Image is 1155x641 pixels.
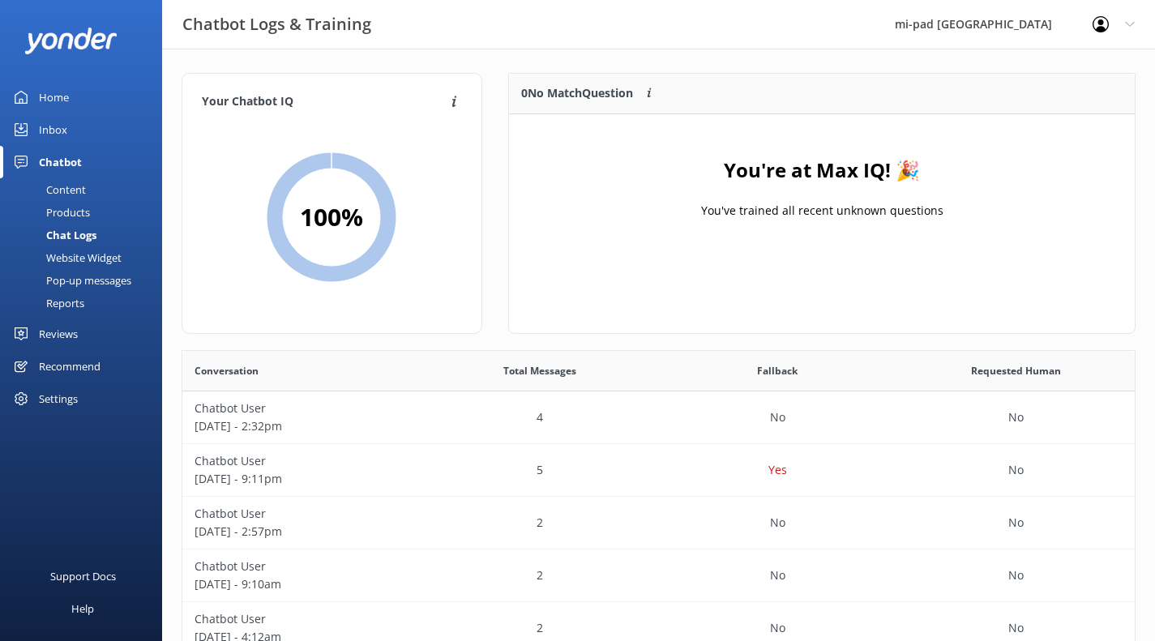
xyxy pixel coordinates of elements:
p: [DATE] - 2:57pm [195,523,409,541]
div: row [182,391,1135,444]
div: row [182,549,1135,602]
p: Yes [768,461,787,479]
div: Home [39,81,69,113]
img: yonder-white-logo.png [24,28,118,54]
a: Website Widget [10,246,162,269]
p: 2 [537,619,543,637]
p: No [1008,514,1024,532]
p: Chatbot User [195,400,409,417]
p: [DATE] - 9:10am [195,575,409,593]
p: No [1008,619,1024,637]
p: 5 [537,461,543,479]
div: Content [10,178,86,201]
div: Pop-up messages [10,269,131,292]
a: Content [10,178,162,201]
span: Requested Human [971,363,1061,378]
p: [DATE] - 2:32pm [195,417,409,435]
p: No [770,566,785,584]
p: You've trained all recent unknown questions [700,202,943,220]
p: No [1008,461,1024,479]
div: Inbox [39,113,67,146]
span: Fallback [757,363,798,378]
span: Conversation [195,363,259,378]
div: Chat Logs [10,224,96,246]
div: Recommend [39,350,101,382]
p: No [1008,566,1024,584]
div: row [182,444,1135,497]
div: Chatbot [39,146,82,178]
div: row [182,497,1135,549]
div: Website Widget [10,246,122,269]
h3: Chatbot Logs & Training [182,11,371,37]
a: Reports [10,292,162,314]
a: Pop-up messages [10,269,162,292]
p: Chatbot User [195,452,409,470]
h4: You're at Max IQ! 🎉 [724,155,920,186]
p: Chatbot User [195,558,409,575]
div: Settings [39,382,78,415]
div: Help [71,592,94,625]
p: 2 [537,514,543,532]
a: Products [10,201,162,224]
p: No [770,514,785,532]
p: [DATE] - 9:11pm [195,470,409,488]
div: Reports [10,292,84,314]
div: Products [10,201,90,224]
div: grid [509,114,1135,276]
p: Chatbot User [195,610,409,628]
span: Total Messages [503,363,576,378]
p: No [1008,408,1024,426]
a: Chat Logs [10,224,162,246]
p: No [770,619,785,637]
div: Support Docs [50,560,116,592]
div: Reviews [39,318,78,350]
p: 4 [537,408,543,426]
h2: 100 % [300,198,363,237]
p: Chatbot User [195,505,409,523]
p: 2 [537,566,543,584]
h4: Your Chatbot IQ [202,93,447,111]
p: No [770,408,785,426]
p: 0 No Match Question [521,84,633,102]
